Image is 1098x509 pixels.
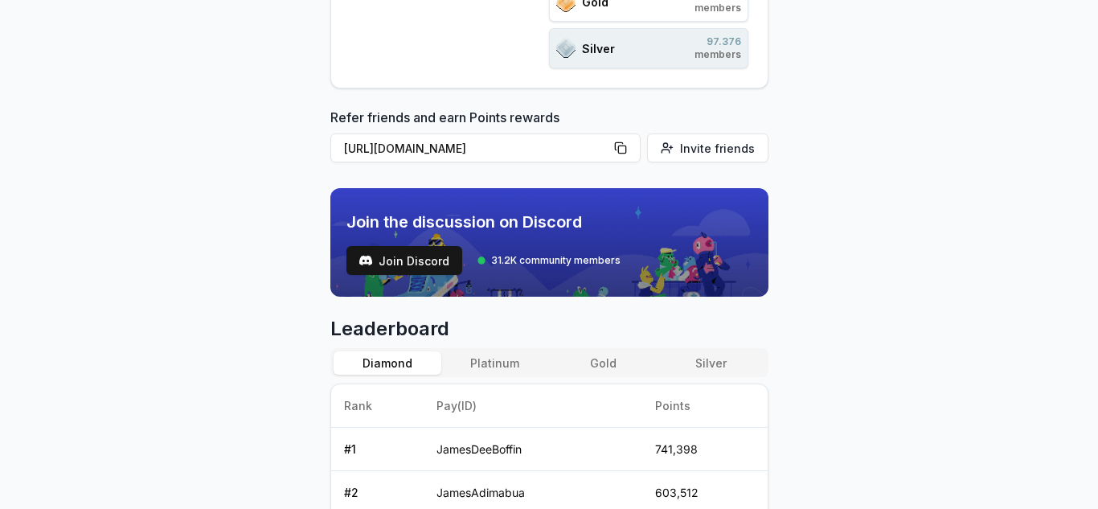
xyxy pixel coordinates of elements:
img: ranks_icon [556,38,576,59]
span: 97.376 [694,35,741,48]
a: testJoin Discord [346,246,462,275]
span: Leaderboard [330,316,768,342]
div: Refer friends and earn Points rewards [330,108,768,169]
img: test [359,254,372,267]
img: discord_banner [330,188,768,297]
button: Invite friends [647,133,768,162]
span: Join the discussion on Discord [346,211,621,233]
td: 741,398 [642,428,768,471]
button: Platinum [441,351,549,375]
span: Join Discord [379,252,449,269]
button: Join Discord [346,246,462,275]
td: # 1 [331,428,424,471]
button: Silver [657,351,764,375]
button: Gold [549,351,657,375]
th: Rank [331,384,424,428]
td: JamesDeeBoffin [424,428,642,471]
span: members [694,2,741,14]
button: [URL][DOMAIN_NAME] [330,133,641,162]
span: 31.2K community members [491,254,621,267]
span: Silver [582,40,615,57]
th: Points [642,384,768,428]
span: Invite friends [680,140,755,157]
th: Pay(ID) [424,384,642,428]
button: Diamond [334,351,441,375]
span: members [694,48,741,61]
